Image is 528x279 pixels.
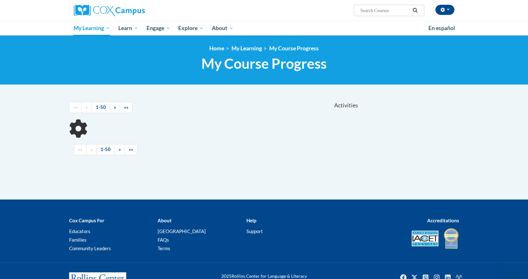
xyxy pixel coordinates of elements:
b: Cox Campus For [69,218,104,223]
a: My Learning [70,21,114,35]
span: »» [124,105,128,110]
a: Previous [81,102,92,113]
a: Learn [114,21,142,35]
b: Accreditations [427,218,459,223]
button: Search [410,7,420,14]
span: About [212,24,233,32]
a: En español [424,22,459,35]
span: My Learning [74,24,110,32]
a: End [125,144,137,155]
a: Cox Campus [74,5,194,16]
div: Main menu [64,21,464,35]
span: « [86,105,88,110]
span: Learn [118,24,138,32]
img: IDA® Accredited [443,227,459,250]
span: « [90,147,93,152]
a: [GEOGRAPHIC_DATA] [158,228,206,234]
iframe: Button to launch messaging window [503,254,523,274]
span: »» [129,147,133,152]
input: Search Courses [360,7,410,14]
a: Community Leaders [69,245,111,251]
span: » [114,105,116,110]
a: Next [110,102,120,113]
a: End [120,102,133,113]
a: FAQs [158,237,169,243]
img: Cox Campus [74,5,145,16]
a: Home [209,45,224,52]
span: En español [428,25,455,31]
span: Engage [147,24,170,32]
b: Help [246,218,256,223]
a: My Learning [231,45,262,52]
span: «« [73,105,78,110]
a: Educators [69,228,90,234]
img: Accredited IACET® Provider [412,231,439,246]
span: » [119,147,121,152]
button: Account Settings [435,5,454,15]
a: Begining [74,144,87,155]
a: My Course Progress [269,45,319,52]
a: Next [114,144,125,155]
a: About [208,21,238,35]
span: Explore [178,24,204,32]
a: Terms [158,245,170,251]
span: Activities [334,102,358,109]
b: About [158,218,172,223]
a: Support [246,228,263,234]
a: Families [69,237,87,243]
a: Previous [86,144,97,155]
a: 1-50 [96,144,115,155]
a: Begining [69,102,82,113]
span: My Course Progress [201,55,327,72]
span: «« [78,147,82,152]
span: 2025 [221,273,231,279]
a: Explore [174,21,208,35]
a: 1-50 [92,102,110,113]
a: Engage [142,21,174,35]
